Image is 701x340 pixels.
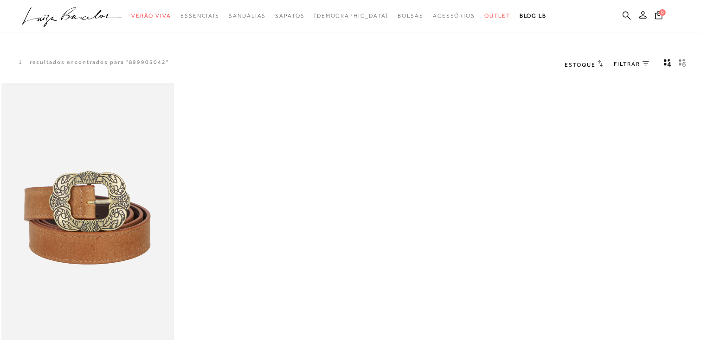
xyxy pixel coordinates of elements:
[614,60,640,68] span: FILTRAR
[398,7,424,25] a: categoryNavScreenReaderText
[484,7,510,25] a: categoryNavScreenReaderText
[565,62,595,68] span: Estoque
[520,7,547,25] a: BLOG LB
[520,13,547,19] span: BLOG LB
[275,7,304,25] a: categoryNavScreenReaderText
[433,13,475,19] span: Acessórios
[131,7,171,25] a: categoryNavScreenReaderText
[229,7,266,25] a: categoryNavScreenReaderText
[314,7,389,25] a: noSubCategoriesText
[275,13,304,19] span: Sapatos
[676,58,689,70] button: gridText6Desc
[652,10,665,23] button: 0
[659,9,666,16] span: 0
[229,13,266,19] span: Sandálias
[661,58,674,70] button: Mostrar 4 produtos por linha
[180,7,219,25] a: categoryNavScreenReaderText
[484,13,510,19] span: Outlet
[131,13,171,19] span: Verão Viva
[433,7,475,25] a: categoryNavScreenReaderText
[398,13,424,19] span: Bolsas
[314,13,389,19] span: [DEMOGRAPHIC_DATA]
[180,13,219,19] span: Essenciais
[19,58,23,66] p: 1
[30,58,169,66] : resultados encontrados para "899903042"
